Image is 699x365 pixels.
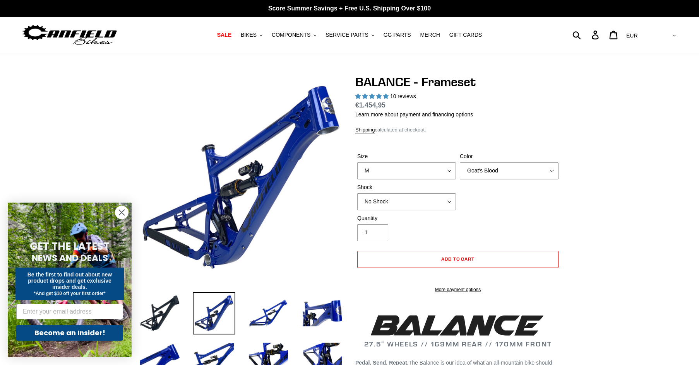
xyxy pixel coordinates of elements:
[416,30,444,40] a: MERCH
[193,292,235,334] img: Load image into Gallery viewer, BALANCE - Frameset
[357,214,456,222] label: Quantity
[27,271,112,290] span: Be the first to find out about new product drops and get exclusive insider deals.
[384,32,411,38] span: GG PARTS
[301,292,344,334] img: Load image into Gallery viewer, BALANCE - Frameset
[445,30,486,40] a: GIFT CARDS
[268,30,320,40] button: COMPONENTS
[272,32,310,38] span: COMPONENTS
[32,252,108,264] span: NEWS AND DEALS
[355,111,473,118] a: Learn more about payment and financing options
[247,292,290,334] img: Load image into Gallery viewer, BALANCE - Frameset
[326,32,368,38] span: SERVICE PARTS
[241,32,257,38] span: BIKES
[213,30,235,40] a: SALE
[420,32,440,38] span: MERCH
[357,152,456,160] label: Size
[355,93,390,99] span: 5.00 stars
[357,251,559,268] button: Add to cart
[390,93,416,99] span: 10 reviews
[34,291,105,296] span: *And get $10 off your first order*
[355,101,385,109] span: €1.454,95
[577,26,596,43] input: Search
[441,256,475,262] span: Add to cart
[322,30,378,40] button: SERVICE PARTS
[16,304,123,319] input: Enter your email address
[16,325,123,341] button: Become an Insider!
[355,75,560,89] h1: BALANCE - Frameset
[21,23,118,47] img: Canfield Bikes
[460,152,559,160] label: Color
[449,32,482,38] span: GIFT CARDS
[357,286,559,293] a: More payment options
[357,183,456,191] label: Shock
[355,312,560,348] h2: 27.5" WHEELS // 169MM REAR // 170MM FRONT
[139,292,181,334] img: Load image into Gallery viewer, BALANCE - Frameset
[380,30,415,40] a: GG PARTS
[355,127,375,133] a: Shipping
[30,239,110,253] span: GET THE LATEST
[237,30,266,40] button: BIKES
[217,32,231,38] span: SALE
[355,126,560,134] div: calculated at checkout.
[115,206,128,219] button: Close dialog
